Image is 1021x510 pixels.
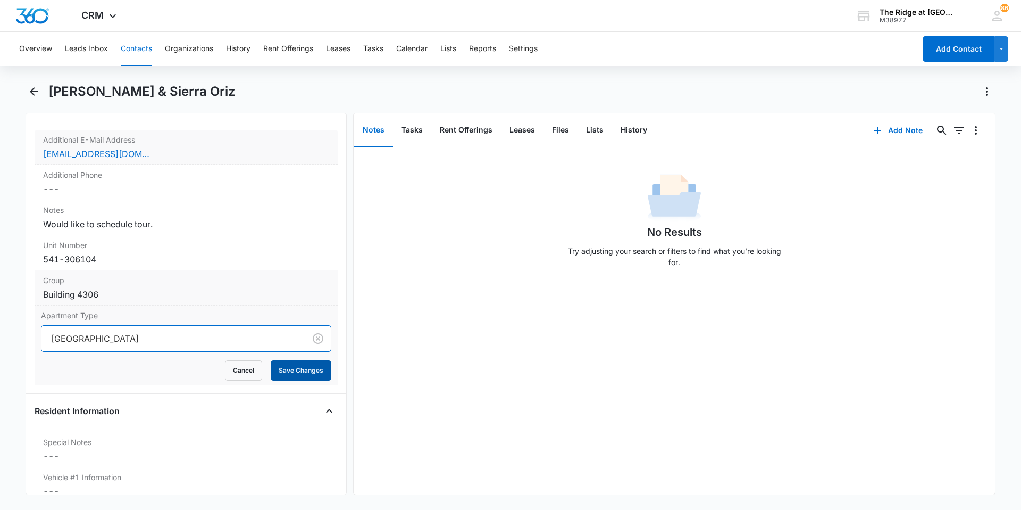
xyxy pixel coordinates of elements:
[43,450,329,463] dd: ---
[43,253,329,266] div: 541-306104
[923,36,994,62] button: Add Contact
[43,472,329,483] label: Vehicle #1 Information
[354,114,393,147] button: Notes
[35,270,338,306] div: GroupBuilding 4306
[647,224,702,240] h1: No Results
[225,360,262,381] button: Cancel
[863,118,933,143] button: Add Note
[648,171,701,224] img: No Data
[43,183,329,195] dd: ---
[563,245,786,268] p: Try adjusting your search or filters to find what you’re looking for.
[880,17,957,24] div: account id
[263,32,313,66] button: Rent Offerings
[65,32,108,66] button: Leads Inbox
[226,32,250,66] button: History
[35,165,338,200] div: Additional Phone---
[578,114,612,147] button: Lists
[26,83,42,100] button: Back
[396,32,428,66] button: Calendar
[35,235,338,270] div: Unit Number541-306104
[393,114,431,147] button: Tasks
[35,405,120,417] h4: Resident Information
[43,147,149,160] a: [EMAIL_ADDRESS][DOMAIN_NAME]
[469,32,496,66] button: Reports
[35,432,338,467] div: Special Notes---
[967,122,984,139] button: Overflow Menu
[121,32,152,66] button: Contacts
[43,437,329,448] label: Special Notes
[43,288,329,301] div: Building 4306
[933,122,950,139] button: Search...
[978,83,995,100] button: Actions
[81,10,104,21] span: CRM
[43,218,329,231] div: Would like to schedule tour.
[309,330,327,347] button: Clear
[35,200,338,235] div: NotesWould like to schedule tour.
[43,204,329,216] label: Notes
[43,275,329,286] label: Group
[43,134,329,145] label: Additional E-Mail Address
[1000,4,1009,12] span: 86
[612,114,656,147] button: History
[501,114,543,147] button: Leases
[41,310,331,321] label: Apartment Type
[165,32,213,66] button: Organizations
[509,32,538,66] button: Settings
[950,122,967,139] button: Filters
[363,32,383,66] button: Tasks
[326,32,350,66] button: Leases
[35,467,338,503] div: Vehicle #1 Information---
[1000,4,1009,12] div: notifications count
[19,32,52,66] button: Overview
[321,402,338,419] button: Close
[43,169,329,180] label: Additional Phone
[440,32,456,66] button: Lists
[35,130,338,165] div: Additional E-Mail Address[EMAIL_ADDRESS][DOMAIN_NAME]
[43,485,329,498] dd: ---
[880,8,957,17] div: account name
[431,114,501,147] button: Rent Offerings
[43,240,329,251] label: Unit Number
[48,84,236,100] h1: [PERSON_NAME] & Sierra Oriz
[543,114,578,147] button: Files
[271,360,331,381] button: Save Changes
